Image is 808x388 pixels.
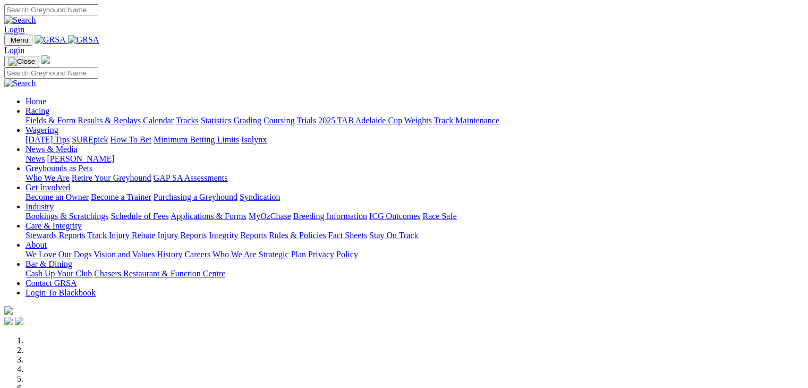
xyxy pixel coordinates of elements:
[4,317,13,325] img: facebook.svg
[87,231,155,240] a: Track Injury Rebate
[25,212,108,221] a: Bookings & Scratchings
[241,135,267,144] a: Isolynx
[25,97,46,106] a: Home
[25,231,85,240] a: Stewards Reports
[201,116,232,125] a: Statistics
[4,25,24,34] a: Login
[4,79,36,88] img: Search
[11,36,28,44] span: Menu
[94,269,225,278] a: Chasers Restaurant & Function Centre
[240,192,280,201] a: Syndication
[157,250,182,259] a: History
[47,154,114,163] a: [PERSON_NAME]
[293,212,367,221] a: Breeding Information
[154,173,228,182] a: GAP SA Assessments
[4,35,32,46] button: Toggle navigation
[25,250,91,259] a: We Love Our Dogs
[25,135,70,144] a: [DATE] Tips
[15,317,23,325] img: twitter.svg
[25,125,58,134] a: Wagering
[4,68,98,79] input: Search
[25,269,804,279] div: Bar & Dining
[8,57,35,66] img: Close
[25,135,804,145] div: Wagering
[296,116,316,125] a: Trials
[25,221,82,230] a: Care & Integrity
[25,183,70,192] a: Get Involved
[25,173,70,182] a: Who We Are
[91,192,151,201] a: Become a Trainer
[78,116,141,125] a: Results & Replays
[4,15,36,25] img: Search
[25,250,804,259] div: About
[72,173,151,182] a: Retire Your Greyhound
[25,269,92,278] a: Cash Up Your Club
[25,164,92,173] a: Greyhounds as Pets
[110,135,152,144] a: How To Bet
[404,116,432,125] a: Weights
[154,192,237,201] a: Purchasing a Greyhound
[143,116,174,125] a: Calendar
[25,259,72,268] a: Bar & Dining
[422,212,456,221] a: Race Safe
[4,4,98,15] input: Search
[35,35,66,45] img: GRSA
[234,116,261,125] a: Grading
[369,231,418,240] a: Stay On Track
[25,192,804,202] div: Get Involved
[328,231,367,240] a: Fact Sheets
[318,116,402,125] a: 2025 TAB Adelaide Cup
[25,202,54,211] a: Industry
[259,250,306,259] a: Strategic Plan
[157,231,207,240] a: Injury Reports
[209,231,267,240] a: Integrity Reports
[25,240,47,249] a: About
[25,288,96,297] a: Login To Blackbook
[25,154,45,163] a: News
[263,116,295,125] a: Coursing
[434,116,499,125] a: Track Maintenance
[308,250,358,259] a: Privacy Policy
[25,116,75,125] a: Fields & Form
[4,56,39,68] button: Toggle navigation
[25,173,804,183] div: Greyhounds as Pets
[110,212,168,221] a: Schedule of Fees
[4,306,13,315] img: logo-grsa-white.png
[212,250,257,259] a: Who We Are
[369,212,420,221] a: ICG Outcomes
[4,46,24,55] a: Login
[72,135,108,144] a: SUREpick
[25,192,89,201] a: Become an Owner
[184,250,210,259] a: Careers
[25,116,804,125] div: Racing
[25,231,804,240] div: Care & Integrity
[25,212,804,221] div: Industry
[249,212,291,221] a: MyOzChase
[41,55,50,64] img: logo-grsa-white.png
[269,231,326,240] a: Rules & Policies
[171,212,246,221] a: Applications & Forms
[93,250,155,259] a: Vision and Values
[176,116,199,125] a: Tracks
[154,135,239,144] a: Minimum Betting Limits
[25,154,804,164] div: News & Media
[25,145,78,154] a: News & Media
[68,35,99,45] img: GRSA
[25,106,49,115] a: Racing
[25,279,76,288] a: Contact GRSA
